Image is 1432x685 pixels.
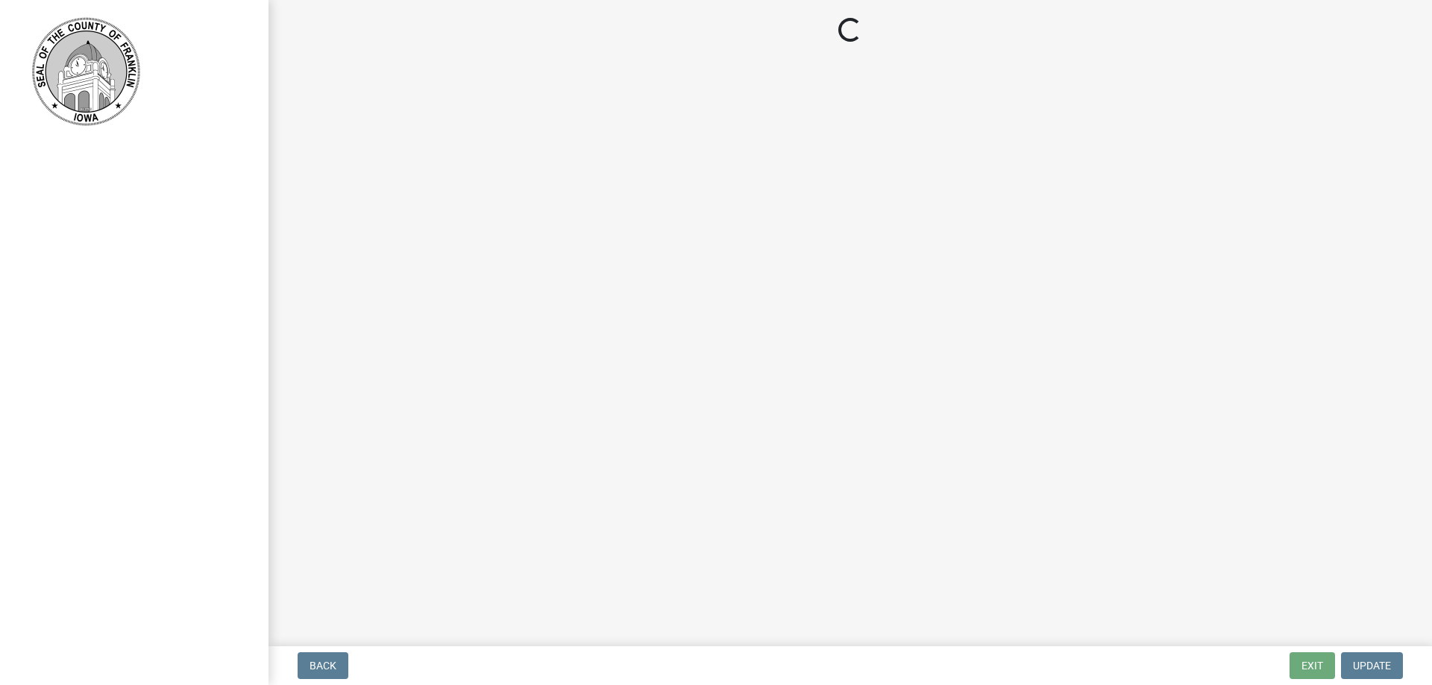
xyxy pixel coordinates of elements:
button: Update [1341,652,1403,679]
button: Exit [1290,652,1335,679]
span: Update [1353,660,1391,672]
button: Back [298,652,348,679]
img: Franklin County, Iowa [30,16,142,127]
span: Back [310,660,336,672]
